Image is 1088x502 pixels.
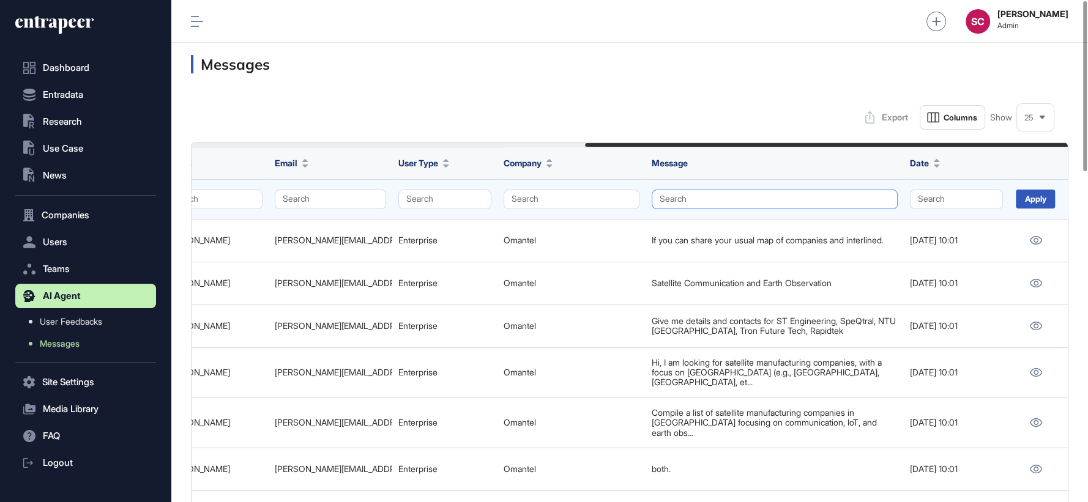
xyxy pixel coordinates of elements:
div: Give me details and contacts for ST Engineering, SpeQtral, NTU [GEOGRAPHIC_DATA], Tron Future Tec... [652,316,898,336]
a: Omantel [504,235,536,245]
div: [PERSON_NAME][EMAIL_ADDRESS][DOMAIN_NAME] [275,321,386,331]
button: Companies [15,203,156,227]
button: Research [15,109,156,134]
div: both. [652,464,898,474]
button: Media Library [15,397,156,421]
a: [PERSON_NAME] [163,235,230,245]
div: [PERSON_NAME][EMAIL_ADDRESS][DOMAIN_NAME] [275,464,386,474]
button: Email [275,157,308,169]
a: Omantel [504,463,536,474]
span: Entradata [43,90,83,100]
span: Admin [997,21,1068,30]
span: Columns [944,113,977,122]
div: [DATE] 10:01 [910,367,1003,377]
div: Enterprise [398,278,491,288]
a: [PERSON_NAME] [163,367,230,377]
div: [DATE] 10:01 [910,235,1003,245]
span: Company [504,157,542,169]
span: Use Case [43,144,83,153]
span: 25 [1024,113,1034,122]
div: Enterprise [398,367,491,377]
span: Users [43,237,67,247]
span: User Feedbacks [40,317,102,327]
button: Teams [15,257,156,281]
a: Messages [21,333,156,355]
div: Enterprise [398,464,491,474]
button: Search [504,190,639,209]
div: [PERSON_NAME][EMAIL_ADDRESS][DOMAIN_NAME] [275,235,386,245]
span: FAQ [43,431,60,441]
span: Media Library [43,404,99,414]
button: Columns [920,105,985,130]
button: Site Settings [15,370,156,394]
button: Date [910,157,940,169]
button: Company [504,157,553,169]
button: Entradata [15,83,156,107]
button: Search [163,190,263,209]
a: Logout [15,451,156,475]
span: Teams [43,264,70,274]
a: [PERSON_NAME] [163,417,230,427]
div: Satellite Communication and Earth Observation [652,278,898,288]
div: Compile a list of satellite manufacturing companies in [GEOGRAPHIC_DATA] focusing on communicatio... [652,408,898,438]
a: Dashboard [15,56,156,80]
span: Date [910,157,929,169]
span: Site Settings [42,377,94,387]
span: Show [990,113,1012,122]
a: Omantel [504,367,536,377]
button: Export [859,105,915,130]
strong: [PERSON_NAME] [997,9,1068,19]
button: Search [275,190,386,209]
span: Message [652,158,688,168]
span: AI Agent [43,291,81,301]
a: [PERSON_NAME] [163,320,230,331]
a: [PERSON_NAME] [163,278,230,288]
a: [PERSON_NAME] [163,463,230,474]
a: Omantel [504,417,536,427]
a: Omantel [504,278,536,288]
h3: Messages [191,55,1068,73]
div: Enterprise [398,418,491,427]
button: Search [910,190,1003,209]
span: Dashboard [43,63,89,73]
div: [PERSON_NAME][EMAIL_ADDRESS][DOMAIN_NAME] [275,367,386,377]
div: Enterprise [398,321,491,331]
div: [DATE] 10:01 [910,278,1003,288]
a: Omantel [504,320,536,331]
span: Email [275,157,297,169]
button: Users [15,230,156,254]
button: User Type [398,157,449,169]
button: News [15,163,156,188]
div: Apply [1016,190,1055,209]
a: User Feedbacks [21,311,156,333]
div: [DATE] 10:01 [910,464,1003,474]
button: SC [966,9,990,34]
button: Search [398,190,491,209]
button: Search [652,190,898,209]
span: Research [43,117,82,127]
div: [PERSON_NAME][EMAIL_ADDRESS][DOMAIN_NAME] [275,278,386,288]
button: FAQ [15,424,156,448]
div: Hi, I am looking for satellite manufacturing companies, with a focus on [GEOGRAPHIC_DATA] (e.g., ... [652,358,898,388]
span: Messages [40,339,80,349]
span: Logout [43,458,73,468]
span: Companies [42,210,89,220]
div: Enterprise [398,235,491,245]
div: [PERSON_NAME][EMAIL_ADDRESS][DOMAIN_NAME] [275,418,386,427]
span: User Type [398,157,438,169]
button: AI Agent [15,284,156,308]
span: News [43,171,67,180]
div: If you can share your usual map of companies and interlined. [652,235,898,245]
button: Use Case [15,136,156,161]
div: [DATE] 10:01 [910,418,1003,427]
div: [DATE] 10:01 [910,321,1003,331]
